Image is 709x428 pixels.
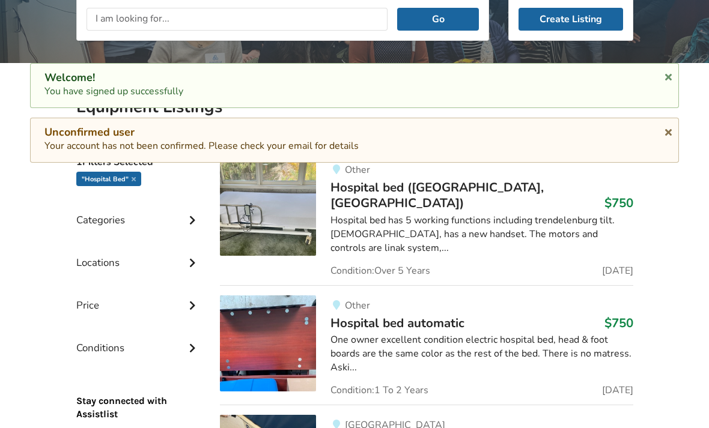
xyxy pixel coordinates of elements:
div: Welcome! [44,71,665,85]
span: Other [345,299,370,312]
a: bedroom equipment-hospital bed (victoria, bc)OtherHospital bed ([GEOGRAPHIC_DATA], [GEOGRAPHIC_DA... [220,160,633,285]
a: Create Listing [519,8,623,31]
div: Hospital bed has 5 working functions including trendelenburg tilt. [DEMOGRAPHIC_DATA], has a new ... [330,214,633,255]
h3: $750 [604,315,633,331]
div: Categories [76,190,201,232]
span: Hospital bed ([GEOGRAPHIC_DATA], [GEOGRAPHIC_DATA]) [330,179,544,211]
button: Go [397,8,478,31]
input: I am looking for... [87,8,388,31]
div: One owner excellent condition electric hospital bed, head & foot boards are the same color as the... [330,333,633,375]
a: bedroom equipment-hospital bed automaticOtherHospital bed automatic$750One owner excellent condit... [220,285,633,405]
span: [DATE] [602,385,633,395]
div: Your account has not been confirmed. Please check your email for details [44,125,665,153]
div: Locations [76,232,201,275]
span: Condition: 1 To 2 Years [330,385,428,395]
div: You have signed up successfully [44,71,665,98]
div: Price [76,275,201,318]
span: [DATE] [602,266,633,276]
div: Conditions [76,318,201,360]
span: Hospital bed automatic [330,315,464,331]
span: Other [345,163,370,176]
img: bedroom equipment-hospital bed automatic [220,295,316,391]
h3: $750 [604,195,633,211]
div: Unconfirmed user [44,125,665,139]
img: bedroom equipment-hospital bed (victoria, bc) [220,160,316,256]
span: Condition: Over 5 Years [330,266,430,276]
div: "Hospital Bed" [76,172,141,186]
p: Stay connected with Assistlist [76,361,201,422]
